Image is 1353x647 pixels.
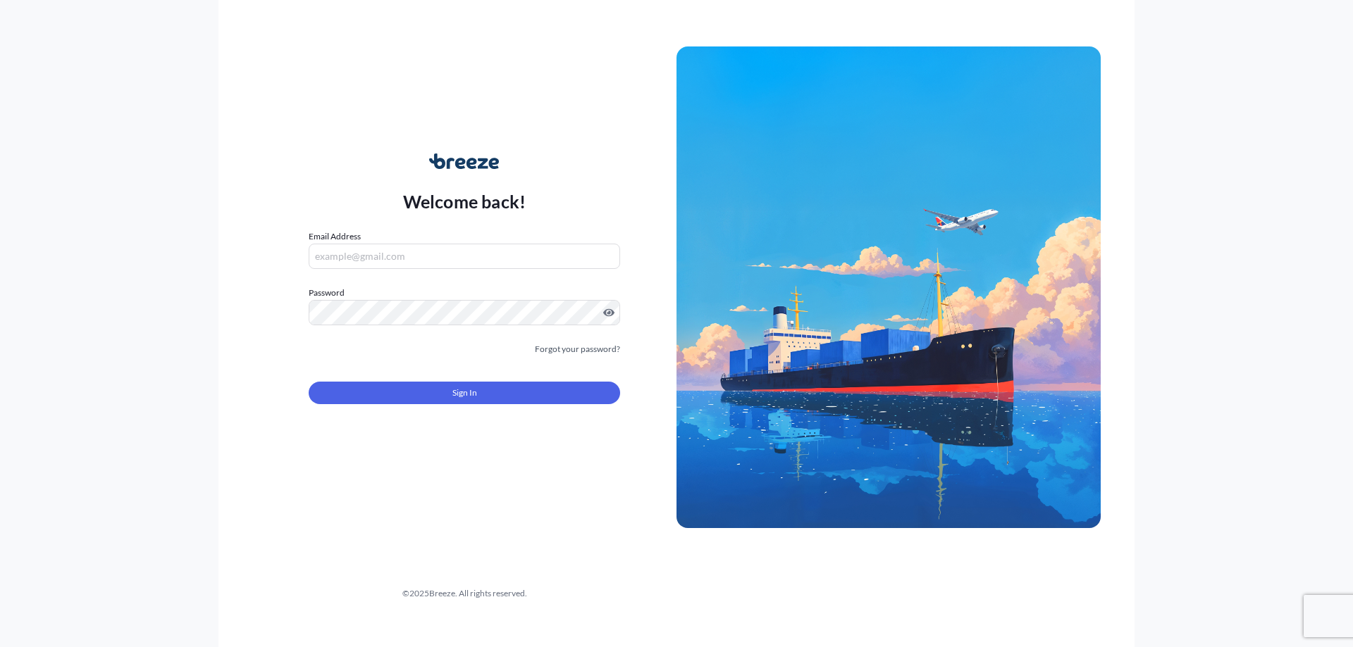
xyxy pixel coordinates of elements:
[309,244,620,269] input: example@gmail.com
[535,342,620,356] a: Forgot your password?
[452,386,477,400] span: Sign In
[603,307,614,318] button: Show password
[309,382,620,404] button: Sign In
[403,190,526,213] p: Welcome back!
[676,46,1101,528] img: Ship illustration
[309,230,361,244] label: Email Address
[309,286,620,300] label: Password
[252,586,676,601] div: © 2025 Breeze. All rights reserved.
